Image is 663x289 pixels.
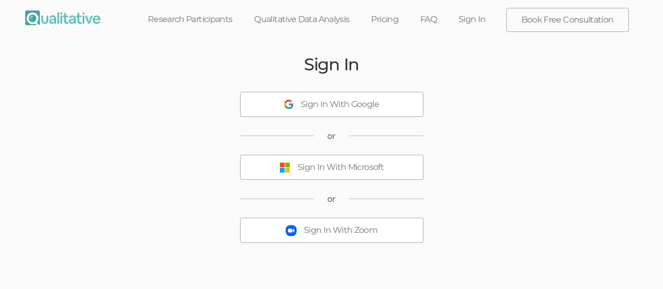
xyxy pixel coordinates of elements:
img: Sign In With Microsoft [279,162,290,173]
a: Qualitative Data Analysis [243,8,360,31]
img: Sign In With Zoom [286,225,297,236]
div: Sign In With Zoom [304,224,377,237]
img: Qualitative [25,10,101,25]
a: Pricing [360,8,409,31]
div: Sign In With Microsoft [298,162,384,174]
span: or [327,130,336,142]
a: FAQ [409,8,448,31]
a: Book Free Consultation [507,8,628,31]
button: Sign In With Zoom [240,218,423,243]
div: Sign In With Google [301,99,379,111]
a: Sign In [448,8,497,31]
a: Research Participants [137,8,244,31]
button: Sign In With Google [240,92,423,117]
img: Sign In With Google [284,100,294,109]
h2: Sign In [304,55,359,73]
span: or [327,193,336,205]
button: Sign In With Microsoft [240,155,423,180]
